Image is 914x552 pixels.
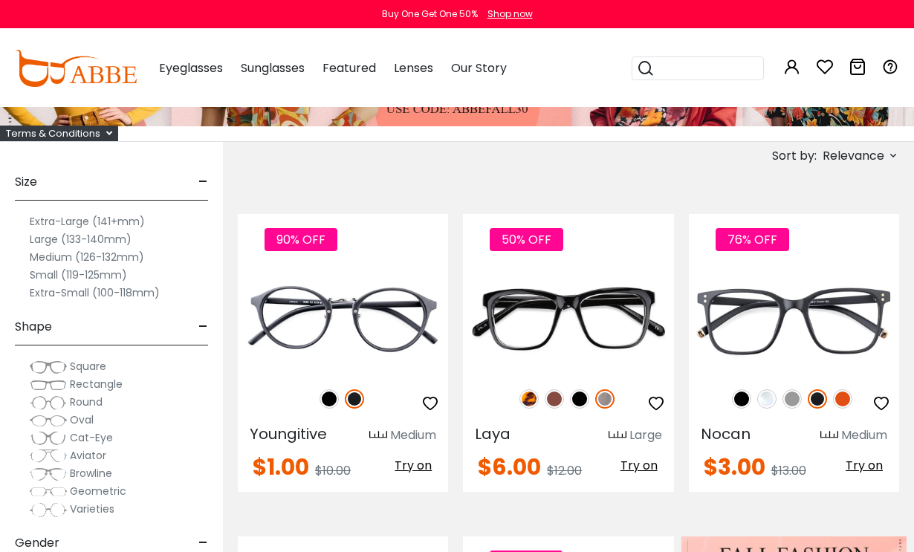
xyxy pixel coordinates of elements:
span: Round [70,394,103,409]
img: Orange [833,389,852,409]
div: Medium [841,426,887,444]
span: Varieties [70,501,114,516]
button: Try on [841,456,887,475]
span: Lenses [394,59,433,77]
img: Geometric.png [30,484,67,499]
img: Matte-black Youngitive - Plastic ,Adjust Nose Pads [238,267,448,373]
span: Rectangle [70,377,123,392]
div: Medium [390,426,436,444]
span: $13.00 [771,462,806,479]
span: Shape [15,309,52,345]
span: $12.00 [547,462,582,479]
img: Clear [757,389,777,409]
label: Large (133-140mm) [30,230,132,248]
img: Gun Laya - Plastic ,Universal Bridge Fit [463,267,673,373]
a: Shop now [480,7,533,20]
span: Sunglasses [241,59,305,77]
img: size ruler [369,430,387,441]
span: $3.00 [704,451,765,483]
img: size ruler [609,430,626,441]
img: Varieties.png [30,502,67,518]
div: Shop now [487,7,533,21]
img: Cat-Eye.png [30,431,67,446]
span: $1.00 [253,451,309,483]
img: Matte Black [808,389,827,409]
span: $10.00 [315,462,351,479]
label: Medium (126-132mm) [30,248,144,266]
label: Small (119-125mm) [30,266,127,284]
img: Browline.png [30,467,67,481]
span: 76% OFF [716,228,789,251]
span: Nocan [701,423,751,444]
span: 90% OFF [265,228,337,251]
span: - [198,309,208,345]
img: Black [570,389,589,409]
span: Eyeglasses [159,59,223,77]
button: Try on [390,456,436,475]
span: 50% OFF [490,228,563,251]
span: Laya [475,423,511,444]
span: Geometric [70,484,126,499]
span: Our Story [451,59,507,77]
span: Sort by: [772,147,817,164]
img: Matte Black [345,389,364,409]
span: Size [15,164,37,200]
span: Browline [70,466,112,481]
label: Extra-Large (141+mm) [30,212,145,230]
img: size ruler [820,430,838,441]
span: Try on [846,457,883,474]
div: Large [629,426,662,444]
img: Brown [545,389,564,409]
span: Try on [395,457,432,474]
button: Try on [616,456,662,475]
img: abbeglasses.com [15,50,137,87]
div: Buy One Get One 50% [382,7,478,21]
img: Gray [782,389,802,409]
span: Try on [620,457,658,474]
span: Oval [70,412,94,427]
label: Extra-Small (100-118mm) [30,284,160,302]
img: Rectangle.png [30,377,67,392]
span: Featured [323,59,376,77]
img: Oval.png [30,413,67,428]
span: Cat-Eye [70,430,113,445]
span: Relevance [823,143,884,169]
span: Square [70,359,106,374]
span: Youngitive [250,423,327,444]
img: Black [732,389,751,409]
span: $6.00 [478,451,541,483]
img: Round.png [30,395,67,410]
span: Aviator [70,448,106,463]
img: Square.png [30,360,67,374]
img: Matte-black Nocan - TR ,Universal Bridge Fit [689,267,899,373]
img: Aviator.png [30,449,67,464]
img: Leopard [519,389,539,409]
img: Black [320,389,339,409]
img: Gun [595,389,615,409]
span: - [198,164,208,200]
